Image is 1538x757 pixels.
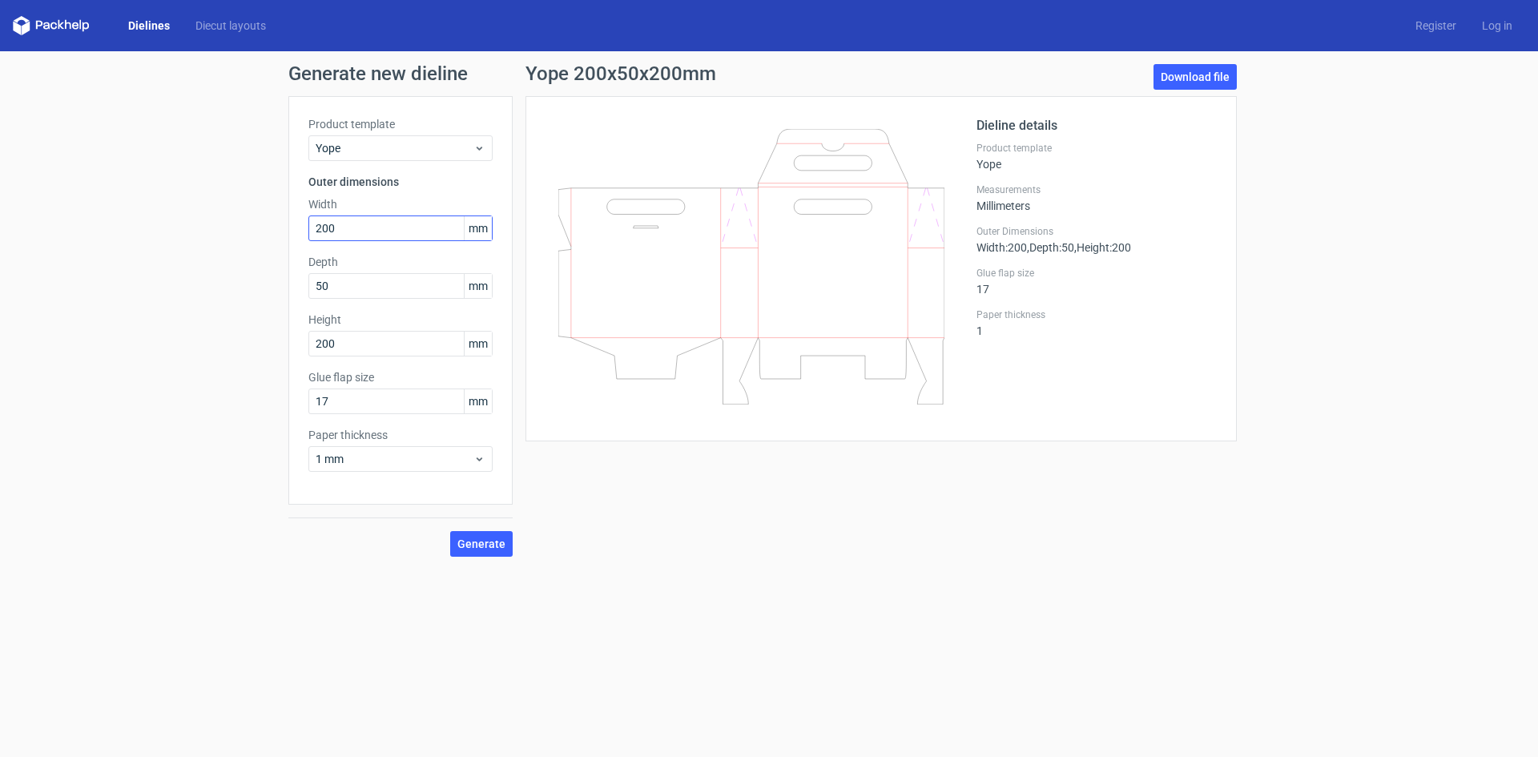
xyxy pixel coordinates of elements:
label: Paper thickness [308,427,493,443]
h2: Dieline details [976,116,1217,135]
h1: Yope 200x50x200mm [525,64,716,83]
div: Millimeters [976,183,1217,212]
span: , Depth : 50 [1027,241,1074,254]
a: Dielines [115,18,183,34]
a: Register [1403,18,1469,34]
div: Yope [976,142,1217,171]
label: Measurements [976,183,1217,196]
span: mm [464,389,492,413]
h1: Generate new dieline [288,64,1250,83]
span: 1 mm [316,451,473,467]
h3: Outer dimensions [308,174,493,190]
span: mm [464,332,492,356]
div: 17 [976,267,1217,296]
span: Generate [457,538,505,550]
label: Product template [976,142,1217,155]
label: Paper thickness [976,308,1217,321]
label: Width [308,196,493,212]
span: Width : 200 [976,241,1027,254]
label: Product template [308,116,493,132]
label: Outer Dimensions [976,225,1217,238]
a: Log in [1469,18,1525,34]
a: Download file [1153,64,1237,90]
label: Depth [308,254,493,270]
label: Glue flap size [976,267,1217,280]
span: mm [464,216,492,240]
button: Generate [450,531,513,557]
span: Yope [316,140,473,156]
span: , Height : 200 [1074,241,1131,254]
label: Glue flap size [308,369,493,385]
a: Diecut layouts [183,18,279,34]
label: Height [308,312,493,328]
div: 1 [976,308,1217,337]
span: mm [464,274,492,298]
